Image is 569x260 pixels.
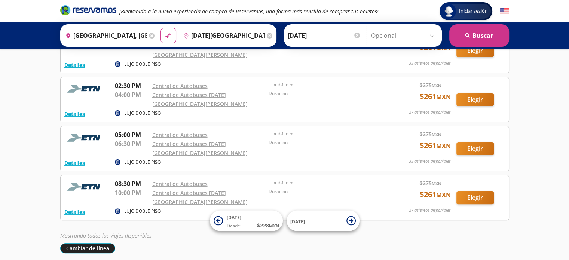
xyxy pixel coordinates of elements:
[420,140,451,151] span: $ 261
[124,110,161,117] p: LUJO DOBLE PISO
[456,191,494,204] button: Elegir
[152,82,208,89] a: Central de Autobuses
[420,81,441,89] span: $ 275
[64,81,105,96] img: RESERVAMOS
[269,130,382,137] p: 1 hr 30 mins
[269,139,382,146] p: Duración
[287,211,360,231] button: [DATE]
[409,109,451,116] p: 27 asientos disponibles
[64,159,85,167] button: Detalles
[269,188,382,195] p: Duración
[210,211,283,231] button: [DATE]Desde:$228MXN
[227,223,241,229] span: Desde:
[456,44,494,57] button: Elegir
[449,24,509,47] button: Buscar
[119,8,379,15] em: ¡Bienvenido a la nueva experiencia de compra de Reservamos, una forma más sencilla de comprar tus...
[64,208,85,216] button: Detalles
[124,61,161,68] p: LUJO DOBLE PISO
[432,181,441,186] small: MXN
[115,188,149,197] p: 10:00 PM
[436,93,451,101] small: MXN
[269,90,382,97] p: Duración
[180,26,265,45] input: Buscar Destino
[409,158,451,165] p: 33 asientos disponibles
[288,26,361,45] input: Elegir Fecha
[371,26,438,45] input: Opcional
[409,207,451,214] p: 27 asientos disponibles
[436,142,451,150] small: MXN
[152,140,248,156] a: Central de Autobuses [DATE][GEOGRAPHIC_DATA][PERSON_NAME]
[124,208,161,215] p: LUJO DOBLE PISO
[456,142,494,155] button: Elegir
[115,90,149,99] p: 04:00 PM
[152,91,248,107] a: Central de Autobuses [DATE][GEOGRAPHIC_DATA][PERSON_NAME]
[432,132,441,137] small: MXN
[227,214,241,221] span: [DATE]
[257,221,279,229] span: $ 228
[420,179,441,187] span: $ 275
[64,110,85,118] button: Detalles
[115,139,149,148] p: 06:30 PM
[152,189,248,205] a: Central de Autobuses [DATE][GEOGRAPHIC_DATA][PERSON_NAME]
[409,60,451,67] p: 33 asientos disponibles
[420,91,451,102] span: $ 261
[456,93,494,106] button: Elegir
[269,179,382,186] p: 1 hr 30 mins
[124,159,161,166] p: LUJO DOBLE PISO
[115,81,149,90] p: 02:30 PM
[60,243,115,253] button: Cambiar de línea
[152,180,208,187] a: Central de Autobuses
[60,4,116,18] a: Brand Logo
[115,179,149,188] p: 08:30 PM
[456,7,491,15] span: Iniciar sesión
[64,130,105,145] img: RESERVAMOS
[269,81,382,88] p: 1 hr 30 mins
[115,130,149,139] p: 05:00 PM
[62,26,147,45] input: Buscar Origen
[269,223,279,229] small: MXN
[60,232,152,239] em: Mostrando todos los viajes disponibles
[420,130,441,138] span: $ 275
[432,83,441,88] small: MXN
[420,189,451,200] span: $ 261
[60,4,116,16] i: Brand Logo
[436,191,451,199] small: MXN
[152,131,208,138] a: Central de Autobuses
[500,7,509,16] button: English
[64,179,105,194] img: RESERVAMOS
[64,61,85,69] button: Detalles
[290,218,305,224] span: [DATE]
